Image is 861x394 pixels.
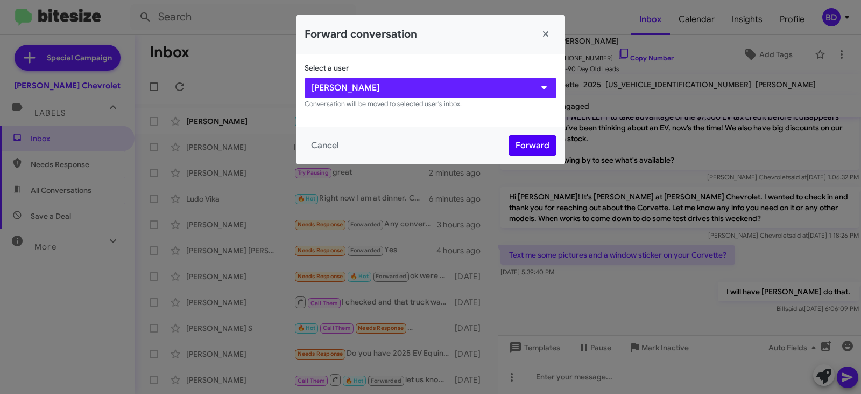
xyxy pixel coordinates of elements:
p: Select a user [305,63,556,73]
button: Forward [509,135,556,156]
span: [PERSON_NAME] [312,81,379,94]
button: Cancel [305,136,345,155]
button: [PERSON_NAME] [305,78,556,98]
h2: Forward conversation [305,26,417,43]
small: Conversation will be moved to selected user's inbox. [305,100,462,108]
button: Close [535,24,556,45]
